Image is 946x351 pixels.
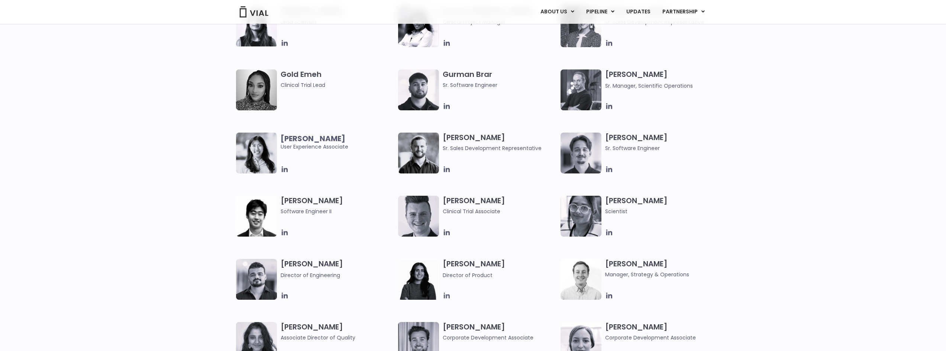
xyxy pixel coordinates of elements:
span: User Experience Associate [281,134,395,151]
h3: [PERSON_NAME] [605,259,719,279]
b: [PERSON_NAME] [281,133,345,144]
img: Headshot of smiling man named Jared [561,69,601,110]
span: Director of Engineering [281,272,340,279]
span: Sr. Manager, Scientific Operations [605,82,693,90]
h3: [PERSON_NAME] [281,259,395,279]
h3: [PERSON_NAME] [443,133,557,152]
img: Headshot of smiling man named Collin [398,196,439,237]
img: Headshot of smiling woman named Elia [236,6,277,46]
img: A woman wearing a leopard print shirt in a black and white photo. [236,69,277,110]
h3: [PERSON_NAME] [605,69,719,90]
span: Sr. Sales Development Representative [443,144,557,152]
a: PIPELINEMenu Toggle [580,6,620,18]
h3: [PERSON_NAME] [605,322,719,342]
span: Associate Director of Quality [281,334,395,342]
img: Jason Zhang [236,196,277,237]
img: Smiling woman named Gabriella [561,6,601,47]
h3: [PERSON_NAME] [281,322,395,342]
span: Sr. Software Engineer [443,81,557,89]
img: Headshot of smiling woman named Anjali [561,196,601,237]
span: Scientist [605,207,719,215]
h3: Gold Emeh [281,69,395,89]
a: PARTNERSHIPMenu Toggle [656,6,711,18]
span: Clinical Trial Lead [281,81,395,89]
a: UPDATES [620,6,656,18]
img: Smiling woman named Ira [398,259,439,300]
span: Corporate Development Associate [605,334,719,342]
img: Headshot of smiling of man named Gurman [398,69,439,110]
span: Clinical Trial Associate [443,207,557,215]
h3: [PERSON_NAME] [605,196,719,215]
h3: [PERSON_NAME] [443,259,557,279]
span: Sr. Software Engineer [605,144,719,152]
h3: [PERSON_NAME] [443,196,557,215]
h3: [PERSON_NAME] [443,322,557,342]
img: Vial Logo [239,6,269,17]
a: ABOUT USMenu Toggle [535,6,580,18]
h3: Gurman Brar [443,69,557,89]
h3: [PERSON_NAME] [605,133,719,152]
img: Fran [561,133,601,173]
img: Kyle Mayfield [561,259,601,300]
h3: [PERSON_NAME] [281,196,395,215]
img: Image of smiling woman named Etunim [398,6,439,47]
span: Software Engineer II [281,207,395,215]
span: Manager, Strategy & Operations [605,270,719,279]
span: Director of Product [443,272,493,279]
img: Igor [236,259,277,300]
span: Corporate Development Associate [443,334,557,342]
img: Image of smiling man named Hugo [398,133,439,173]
